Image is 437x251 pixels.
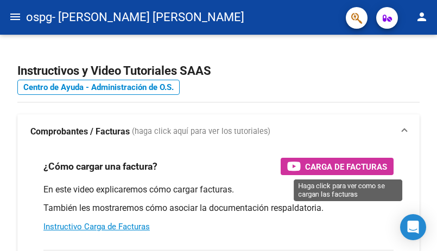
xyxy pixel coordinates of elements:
[43,202,394,214] p: También les mostraremos cómo asociar la documentación respaldatoria.
[17,80,180,95] a: Centro de Ayuda - Administración de O.S.
[30,126,130,138] strong: Comprobantes / Facturas
[43,222,150,231] a: Instructivo Carga de Facturas
[305,160,387,173] span: Carga de Facturas
[9,10,22,23] mat-icon: menu
[43,159,157,174] h3: ¿Cómo cargar una factura?
[281,158,394,175] button: Carga de Facturas
[26,5,52,29] span: ospg
[415,10,428,23] mat-icon: person
[400,214,426,240] div: Open Intercom Messenger
[17,114,420,149] mat-expansion-panel-header: Comprobantes / Facturas (haga click aquí para ver los tutoriales)
[43,184,394,196] p: En este video explicaremos cómo cargar facturas.
[17,61,420,81] h2: Instructivos y Video Tutoriales SAAS
[52,5,244,29] span: - [PERSON_NAME] [PERSON_NAME]
[132,126,270,138] span: (haga click aquí para ver los tutoriales)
